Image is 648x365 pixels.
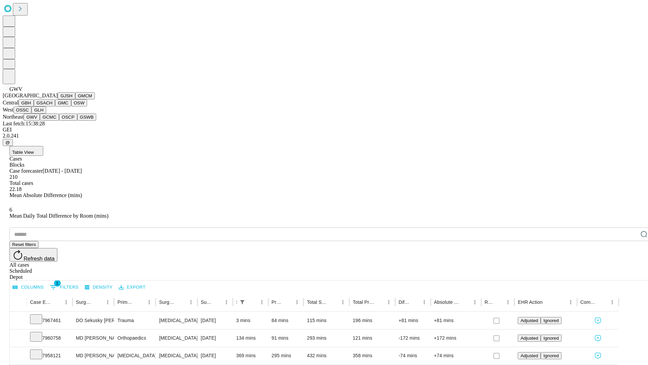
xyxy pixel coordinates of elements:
[76,299,93,305] div: Surgeon Name
[3,100,19,105] span: Central
[353,330,392,347] div: 121 mins
[222,297,231,307] button: Menu
[257,297,267,307] button: Menu
[3,107,13,113] span: West
[55,99,71,106] button: GMC
[40,114,59,121] button: GCMC
[93,297,103,307] button: Sort
[117,282,147,293] button: Export
[9,174,18,180] span: 210
[54,280,61,287] span: 1
[186,297,196,307] button: Menu
[61,297,71,307] button: Menu
[580,299,597,305] div: Comments
[566,297,575,307] button: Menu
[307,312,346,329] div: 115 mins
[159,347,194,364] div: [MEDICAL_DATA] BONE FLAP EXCISION [MEDICAL_DATA] SUPRATENTORIAL
[12,150,34,155] span: Table View
[30,312,69,329] div: 7967461
[353,312,392,329] div: 196 mins
[117,330,152,347] div: Orthopaedics
[201,330,230,347] div: [DATE]
[212,297,222,307] button: Sort
[520,336,538,341] span: Adjusted
[494,297,503,307] button: Sort
[9,207,12,213] span: 6
[384,297,394,307] button: Menu
[13,350,23,362] button: Expand
[48,282,80,293] button: Show filters
[117,299,134,305] div: Primary Service
[434,299,460,305] div: Absolute Difference
[518,299,542,305] div: EHR Action
[13,315,23,327] button: Expand
[201,347,230,364] div: [DATE]
[485,299,493,305] div: Resolved in EHR
[117,312,152,329] div: Trauma
[434,347,478,364] div: +74 mins
[353,347,392,364] div: 358 mins
[201,312,230,329] div: [DATE]
[34,99,55,106] button: GSACH
[410,297,420,307] button: Sort
[13,106,32,114] button: OSSC
[3,133,645,139] div: 2.0.241
[77,114,97,121] button: GSWB
[19,99,34,106] button: GBH
[520,318,538,323] span: Adjusted
[76,330,111,347] div: MD [PERSON_NAME]
[9,248,57,262] button: Refresh data
[31,106,46,114] button: GLH
[76,347,111,364] div: MD [PERSON_NAME] [PERSON_NAME]
[541,335,561,342] button: Ignored
[503,297,513,307] button: Menu
[292,297,302,307] button: Menu
[30,330,69,347] div: 7960758
[9,168,43,174] span: Case forecaster
[58,92,75,99] button: GJSH
[307,330,346,347] div: 293 mins
[543,297,553,307] button: Sort
[461,297,470,307] button: Sort
[24,114,40,121] button: GWV
[12,242,36,247] span: Reset filters
[5,140,10,145] span: @
[236,312,265,329] div: 3 mins
[541,317,561,324] button: Ignored
[9,186,22,192] span: 22.18
[434,312,478,329] div: +81 mins
[307,347,346,364] div: 432 mins
[3,127,645,133] div: GEI
[159,299,176,305] div: Surgery Name
[518,335,541,342] button: Adjusted
[518,352,541,359] button: Adjusted
[9,241,38,248] button: Reset filters
[375,297,384,307] button: Sort
[201,299,212,305] div: Surgery Date
[30,347,69,364] div: 7958121
[9,180,33,186] span: Total cases
[11,282,46,293] button: Select columns
[238,297,247,307] button: Show filters
[9,86,22,92] span: GWV
[117,347,152,364] div: [MEDICAL_DATA]
[353,299,374,305] div: Total Predicted Duration
[52,297,61,307] button: Sort
[518,317,541,324] button: Adjusted
[177,297,186,307] button: Sort
[520,353,538,358] span: Adjusted
[9,192,82,198] span: Mean Absolute Difference (mins)
[13,333,23,344] button: Expand
[420,297,429,307] button: Menu
[541,352,561,359] button: Ignored
[283,297,292,307] button: Sort
[59,114,77,121] button: OSCP
[76,312,111,329] div: DO Sekusky [PERSON_NAME]
[399,347,427,364] div: -74 mins
[3,93,58,98] span: [GEOGRAPHIC_DATA]
[272,330,300,347] div: 91 mins
[24,256,55,262] span: Refresh data
[238,297,247,307] div: 1 active filter
[399,330,427,347] div: -172 mins
[598,297,607,307] button: Sort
